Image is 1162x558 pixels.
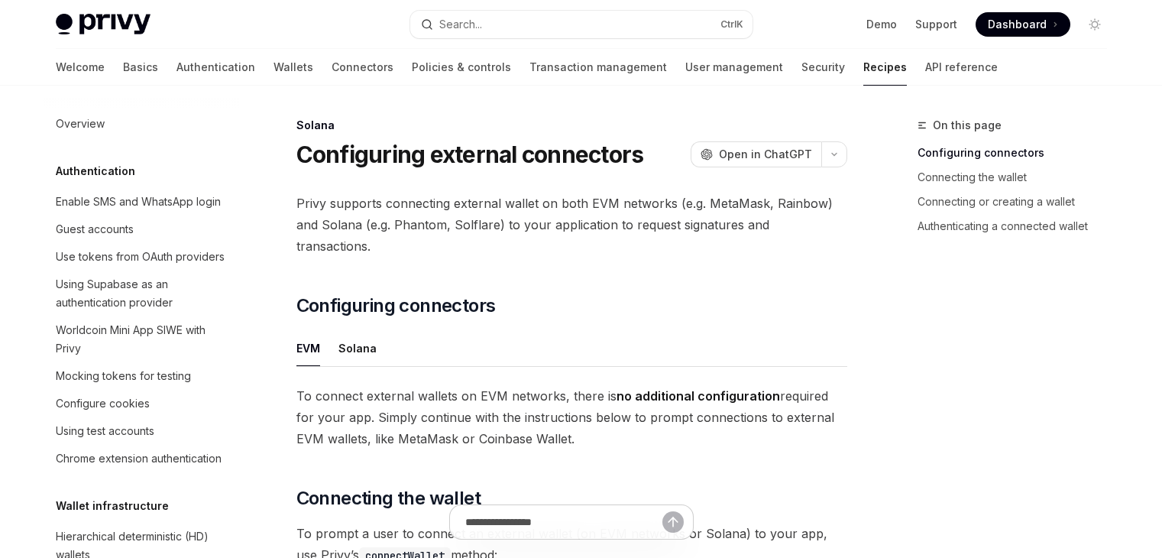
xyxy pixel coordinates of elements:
[56,367,191,385] div: Mocking tokens for testing
[410,11,753,38] button: Open search
[863,49,907,86] a: Recipes
[1083,12,1107,37] button: Toggle dark mode
[918,214,1119,238] a: Authenticating a connected wallet
[56,49,105,86] a: Welcome
[529,49,667,86] a: Transaction management
[56,14,151,35] img: light logo
[56,248,225,266] div: Use tokens from OAuth providers
[44,316,239,362] a: Worldcoin Mini App SIWE with Privy
[274,49,313,86] a: Wallets
[44,243,239,271] a: Use tokens from OAuth providers
[296,294,496,318] span: Configuring connectors
[56,497,169,515] h5: Wallet infrastructure
[296,141,644,168] h1: Configuring external connectors
[332,49,393,86] a: Connectors
[56,115,105,133] div: Overview
[123,49,158,86] a: Basics
[617,388,780,404] strong: no additional configuration
[44,216,239,243] a: Guest accounts
[918,190,1119,214] a: Connecting or creating a wallet
[56,422,154,440] div: Using test accounts
[296,330,320,366] div: EVM
[56,275,230,312] div: Using Supabase as an authentication provider
[56,449,222,468] div: Chrome extension authentication
[338,330,377,366] div: Solana
[866,17,897,32] a: Demo
[915,17,957,32] a: Support
[988,17,1047,32] span: Dashboard
[801,49,845,86] a: Security
[44,271,239,316] a: Using Supabase as an authentication provider
[44,390,239,417] a: Configure cookies
[56,321,230,358] div: Worldcoin Mini App SIWE with Privy
[691,141,821,167] button: Open in ChatGPT
[918,165,1119,190] a: Connecting the wallet
[918,141,1119,165] a: Configuring connectors
[439,15,482,34] div: Search...
[296,118,847,133] div: Solana
[412,49,511,86] a: Policies & controls
[720,18,743,31] span: Ctrl K
[44,417,239,445] a: Using test accounts
[44,362,239,390] a: Mocking tokens for testing
[976,12,1070,37] a: Dashboard
[56,193,221,211] div: Enable SMS and WhatsApp login
[176,49,255,86] a: Authentication
[56,162,135,180] h5: Authentication
[56,394,150,413] div: Configure cookies
[44,110,239,138] a: Overview
[296,385,847,449] span: To connect external wallets on EVM networks, there is required for your app. Simply continue with...
[44,445,239,472] a: Chrome extension authentication
[933,116,1002,135] span: On this page
[465,505,662,539] input: Ask a question...
[56,220,134,238] div: Guest accounts
[296,486,481,511] span: Connecting the wallet
[685,49,783,86] a: User management
[296,193,847,257] span: Privy supports connecting external wallet on both EVM networks (e.g. MetaMask, Rainbow) and Solan...
[719,147,812,162] span: Open in ChatGPT
[662,511,684,533] button: Send message
[925,49,998,86] a: API reference
[44,188,239,216] a: Enable SMS and WhatsApp login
